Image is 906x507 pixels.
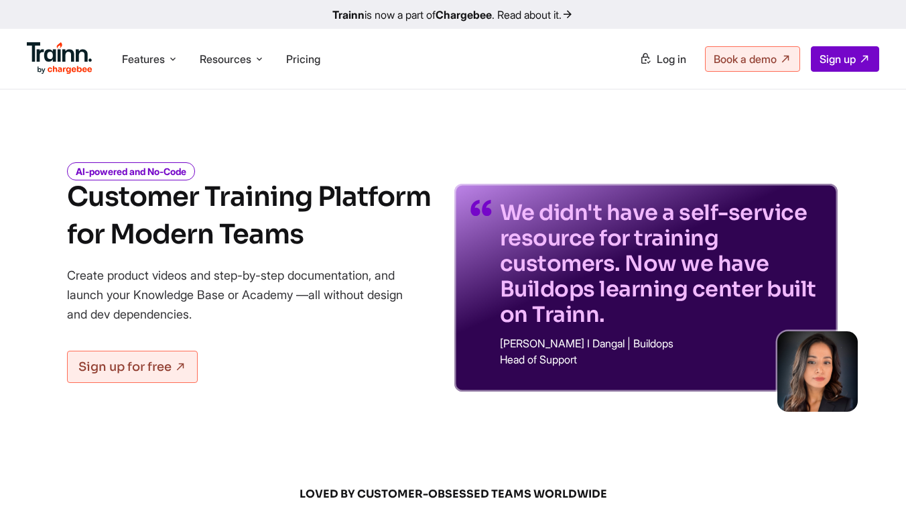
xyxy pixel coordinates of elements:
a: Log in [631,47,694,71]
span: Book a demo [714,52,777,66]
a: Book a demo [705,46,800,72]
a: Sign up for free [67,351,198,383]
b: Trainn [332,8,365,21]
span: Resources [200,52,251,66]
p: Create product videos and step-by-step documentation, and launch your Knowledge Base or Academy —... [67,266,422,324]
p: [PERSON_NAME] I Dangal | Buildops [500,338,822,349]
span: Features [122,52,165,66]
span: Sign up [820,52,856,66]
p: We didn't have a self-service resource for training customers. Now we have Buildops learning cent... [500,200,822,327]
span: Log in [657,52,686,66]
img: quotes-purple.41a7099.svg [470,200,492,216]
h1: Customer Training Platform for Modern Teams [67,178,431,253]
a: Sign up [811,46,879,72]
img: Trainn Logo [27,42,92,74]
iframe: Chat Widget [839,443,906,507]
img: sabina-buildops.d2e8138.png [777,331,858,412]
p: Head of Support [500,354,822,365]
a: Pricing [286,52,320,66]
span: LOVED BY CUSTOMER-OBSESSED TEAMS WORLDWIDE [131,487,775,502]
b: Chargebee [436,8,492,21]
i: AI-powered and No-Code [67,162,195,180]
